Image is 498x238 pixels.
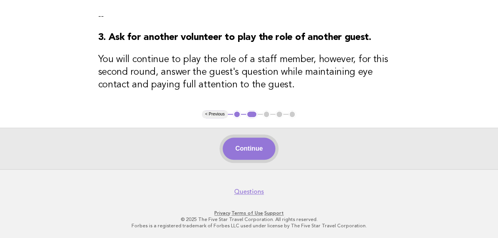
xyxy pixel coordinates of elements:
[98,11,400,22] p: --
[98,53,400,91] h3: You will continue to play the role of a staff member, however, for this second round, answer the ...
[233,110,241,118] button: 1
[223,138,275,160] button: Continue
[214,210,230,216] a: Privacy
[11,210,487,216] p: · ·
[231,210,263,216] a: Terms of Use
[11,216,487,223] p: © 2025 The Five Star Travel Corporation. All rights reserved.
[11,223,487,229] p: Forbes is a registered trademark of Forbes LLC used under license by The Five Star Travel Corpora...
[264,210,284,216] a: Support
[202,110,228,118] button: < Previous
[234,188,264,196] a: Questions
[98,33,371,42] strong: 3. Ask for another volunteer to play the role of another guest.
[246,110,258,118] button: 2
